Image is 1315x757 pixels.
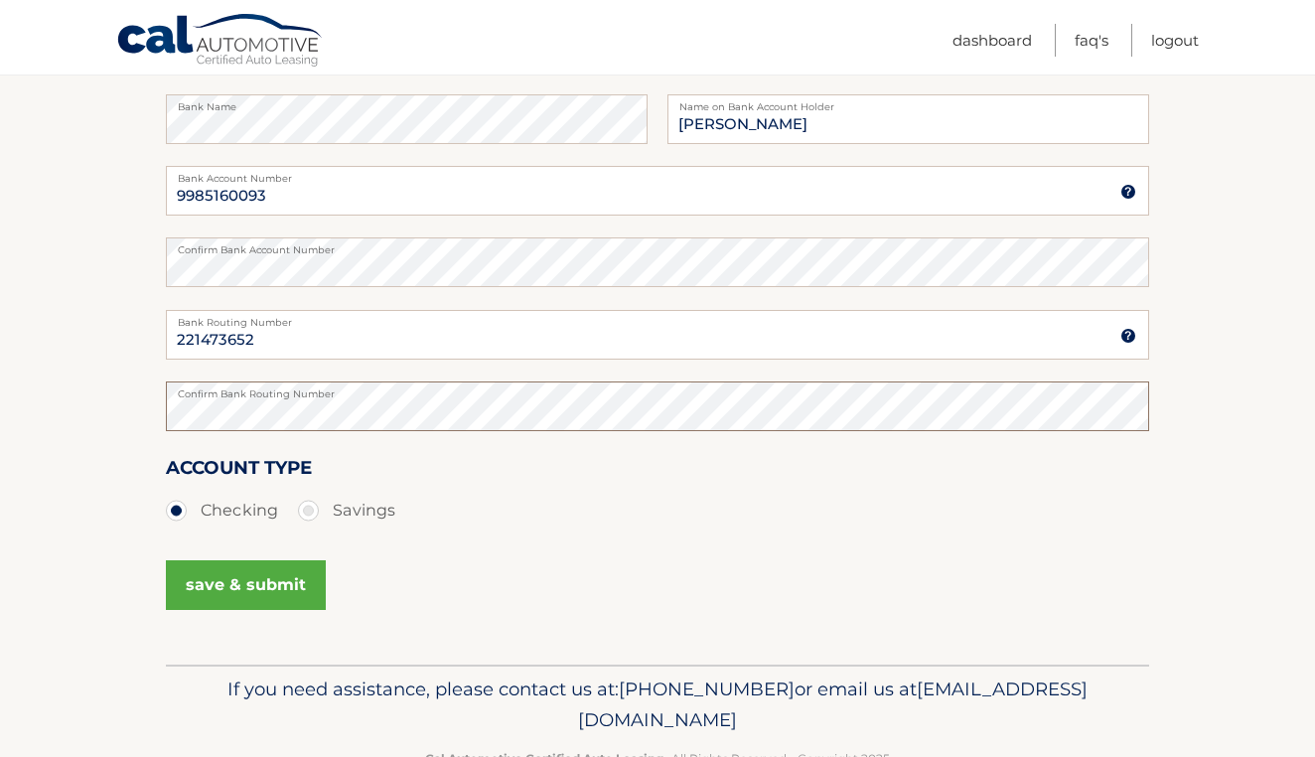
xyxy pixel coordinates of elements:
[1151,24,1199,57] a: Logout
[298,491,395,530] label: Savings
[1120,184,1136,200] img: tooltip.svg
[166,94,648,110] label: Bank Name
[179,674,1136,737] p: If you need assistance, please contact us at: or email us at
[166,310,1149,360] input: Bank Routing Number
[667,94,1149,144] input: Name on Account (Account Holder Name)
[619,678,795,700] span: [PHONE_NUMBER]
[166,166,1149,216] input: Bank Account Number
[116,13,325,71] a: Cal Automotive
[166,237,1149,253] label: Confirm Bank Account Number
[166,453,312,490] label: Account Type
[166,166,1149,182] label: Bank Account Number
[1075,24,1108,57] a: FAQ's
[1120,328,1136,344] img: tooltip.svg
[952,24,1032,57] a: Dashboard
[166,310,1149,326] label: Bank Routing Number
[166,491,278,530] label: Checking
[166,560,326,610] button: save & submit
[667,94,1149,110] label: Name on Bank Account Holder
[166,381,1149,397] label: Confirm Bank Routing Number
